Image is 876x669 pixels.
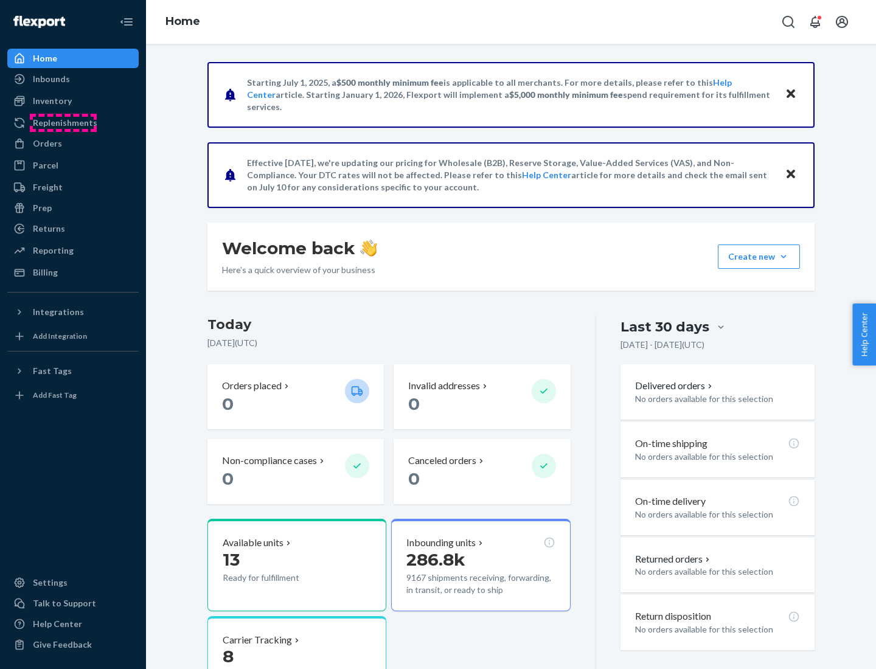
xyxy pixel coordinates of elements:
[7,263,139,282] a: Billing
[7,594,139,613] a: Talk to Support
[7,386,139,405] a: Add Fast Tag
[408,454,476,468] p: Canceled orders
[7,49,139,68] a: Home
[336,77,443,88] span: $500 monthly minimum fee
[783,86,799,103] button: Close
[620,317,709,336] div: Last 30 days
[7,113,139,133] a: Replenishments
[247,157,773,193] p: Effective [DATE], we're updating our pricing for Wholesale (B2B), Reserve Storage, Value-Added Se...
[222,237,377,259] h1: Welcome back
[223,536,283,550] p: Available units
[33,52,57,64] div: Home
[207,315,571,334] h3: Today
[33,365,72,377] div: Fast Tags
[33,137,62,150] div: Orders
[7,198,139,218] a: Prep
[7,178,139,197] a: Freight
[7,69,139,89] a: Inbounds
[223,646,234,667] span: 8
[223,572,335,584] p: Ready for fulfillment
[33,390,77,400] div: Add Fast Tag
[7,614,139,634] a: Help Center
[222,393,234,414] span: 0
[408,379,480,393] p: Invalid addresses
[7,219,139,238] a: Returns
[7,91,139,111] a: Inventory
[223,633,292,647] p: Carrier Tracking
[33,159,58,172] div: Parcel
[830,10,854,34] button: Open account menu
[222,468,234,489] span: 0
[803,10,827,34] button: Open notifications
[207,439,384,504] button: Non-compliance cases 0
[207,364,384,429] button: Orders placed 0
[33,306,84,318] div: Integrations
[852,303,876,366] button: Help Center
[408,393,420,414] span: 0
[33,95,72,107] div: Inventory
[635,623,800,636] p: No orders available for this selection
[33,597,96,609] div: Talk to Support
[7,361,139,381] button: Fast Tags
[635,379,715,393] button: Delivered orders
[33,117,97,129] div: Replenishments
[33,181,63,193] div: Freight
[156,4,210,40] ol: breadcrumbs
[635,566,800,578] p: No orders available for this selection
[33,73,70,85] div: Inbounds
[394,364,570,429] button: Invalid addresses 0
[33,266,58,279] div: Billing
[522,170,571,180] a: Help Center
[33,639,92,651] div: Give Feedback
[207,519,386,611] button: Available units13Ready for fulfillment
[635,451,800,463] p: No orders available for this selection
[7,302,139,322] button: Integrations
[635,393,800,405] p: No orders available for this selection
[509,89,623,100] span: $5,000 monthly minimum fee
[391,519,570,611] button: Inbounding units286.8k9167 shipments receiving, forwarding, in transit, or ready to ship
[7,134,139,153] a: Orders
[408,468,420,489] span: 0
[33,223,65,235] div: Returns
[114,10,139,34] button: Close Navigation
[223,549,240,570] span: 13
[222,264,377,276] p: Here’s a quick overview of your business
[406,572,555,596] p: 9167 shipments receiving, forwarding, in transit, or ready to ship
[635,508,800,521] p: No orders available for this selection
[165,15,200,28] a: Home
[7,635,139,654] button: Give Feedback
[247,77,773,113] p: Starting July 1, 2025, a is applicable to all merchants. For more details, please refer to this a...
[360,240,377,257] img: hand-wave emoji
[635,494,706,508] p: On-time delivery
[620,339,704,351] p: [DATE] - [DATE] ( UTC )
[635,552,712,566] button: Returned orders
[406,536,476,550] p: Inbounding units
[33,331,87,341] div: Add Integration
[33,244,74,257] div: Reporting
[13,16,65,28] img: Flexport logo
[33,577,68,589] div: Settings
[783,166,799,184] button: Close
[7,573,139,592] a: Settings
[635,437,707,451] p: On-time shipping
[222,379,282,393] p: Orders placed
[718,244,800,269] button: Create new
[222,454,317,468] p: Non-compliance cases
[406,549,465,570] span: 286.8k
[7,156,139,175] a: Parcel
[776,10,801,34] button: Open Search Box
[207,337,571,349] p: [DATE] ( UTC )
[394,439,570,504] button: Canceled orders 0
[33,202,52,214] div: Prep
[635,609,711,623] p: Return disposition
[7,241,139,260] a: Reporting
[7,327,139,346] a: Add Integration
[33,618,82,630] div: Help Center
